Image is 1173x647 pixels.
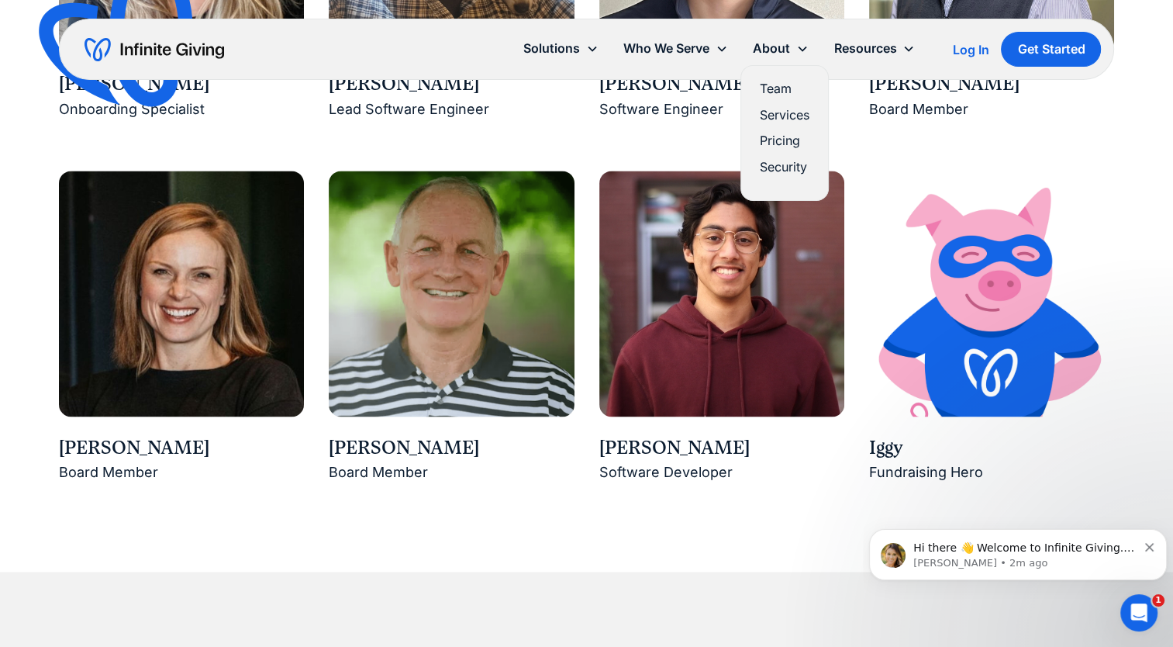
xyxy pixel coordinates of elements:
[869,435,1114,462] div: Iggy
[760,78,809,99] a: Team
[523,38,580,59] div: Solutions
[833,38,896,59] div: Resources
[760,157,809,178] a: Security
[869,98,1114,122] div: Board Member
[85,37,224,62] a: home
[760,130,809,151] a: Pricing
[599,71,844,98] div: [PERSON_NAME]
[329,98,574,122] div: Lead Software Engineer
[869,71,1114,98] div: [PERSON_NAME]
[1152,594,1164,607] span: 1
[821,32,927,65] div: Resources
[869,461,1114,485] div: Fundraising Hero
[740,65,829,201] nav: About
[599,98,844,122] div: Software Engineer
[59,461,304,485] div: Board Member
[760,105,809,126] a: Services
[952,40,988,59] a: Log In
[329,461,574,485] div: Board Member
[952,43,988,56] div: Log In
[623,38,709,59] div: Who We Serve
[611,32,740,65] div: Who We Serve
[863,496,1173,605] iframe: Intercom notifications message
[599,461,844,485] div: Software Developer
[740,32,821,65] div: About
[329,435,574,462] div: [PERSON_NAME]
[329,71,574,98] div: [PERSON_NAME]
[1120,594,1157,631] iframe: Intercom live chat
[753,38,790,59] div: About
[1001,32,1101,67] a: Get Started
[511,32,611,65] div: Solutions
[59,435,304,462] div: [PERSON_NAME]
[599,435,844,462] div: [PERSON_NAME]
